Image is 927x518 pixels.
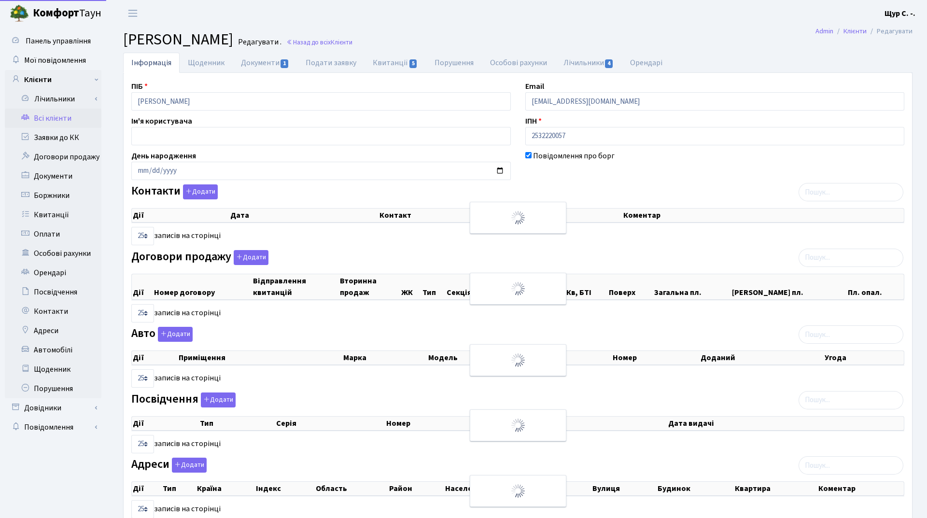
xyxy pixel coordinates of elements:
th: Район [388,482,444,495]
th: Дата видачі [667,417,904,430]
th: Тип [199,417,275,430]
b: Комфорт [33,5,79,21]
label: Email [525,81,544,92]
input: Пошук... [799,183,903,201]
a: Подати заявку [297,53,365,73]
img: Обробка... [510,210,526,225]
th: Серія [275,417,385,430]
label: записів на сторінці [131,304,221,322]
a: Порушення [5,379,101,398]
th: Марка [342,351,427,364]
a: Клієнти [843,26,867,36]
a: Орендарі [5,263,101,282]
th: Будинок [657,482,733,495]
a: Адреси [5,321,101,340]
th: Модель [427,351,534,364]
label: Договори продажу [131,250,268,265]
label: записів на сторінці [131,227,221,245]
a: Щур С. -. [885,8,915,19]
a: Особові рахунки [482,53,555,73]
a: Додати [169,456,207,473]
input: Пошук... [799,325,903,344]
a: Квитанції [365,53,426,73]
small: Редагувати . [236,38,281,47]
a: Щоденник [5,360,101,379]
a: Особові рахунки [5,244,101,263]
th: Кв, БТІ [565,274,608,299]
a: Панель управління [5,31,101,51]
label: Посвідчення [131,392,236,407]
th: Дії [132,274,153,299]
th: Приміщення [178,351,342,364]
a: Назад до всіхКлієнти [286,38,352,47]
th: Дії [132,417,199,430]
img: Обробка... [510,352,526,368]
a: Боржники [5,186,101,205]
a: Квитанції [5,205,101,224]
th: Тип [162,482,196,495]
label: Авто [131,327,193,342]
button: Адреси [172,458,207,473]
span: 5 [409,59,417,68]
th: Коментар [817,482,904,495]
button: Контакти [183,184,218,199]
span: Таун [33,5,101,22]
a: Додати [231,248,268,265]
a: Документи [233,53,297,73]
a: Документи [5,167,101,186]
th: Номер договору [153,274,252,299]
input: Пошук... [799,249,903,267]
a: Інформація [123,53,180,73]
label: ІПН [525,115,542,127]
a: Посвідчення [5,282,101,302]
button: Договори продажу [234,250,268,265]
span: [PERSON_NAME] [123,28,233,51]
th: Вулиця [591,482,657,495]
select: записів на сторінці [131,227,154,245]
li: Редагувати [867,26,913,37]
th: Населений пункт [444,482,592,495]
a: Орендарі [622,53,671,73]
th: Загальна пл. [653,274,731,299]
th: Квартира [734,482,817,495]
select: записів на сторінці [131,435,154,453]
th: Угода [824,351,904,364]
th: Країна [196,482,255,495]
button: Авто [158,327,193,342]
th: Дата [229,209,379,222]
label: День народження [131,150,196,162]
a: Додати [155,325,193,342]
a: Довідники [5,398,101,418]
th: Дії [132,351,178,364]
th: Коментар [622,209,904,222]
a: Договори продажу [5,147,101,167]
nav: breadcrumb [801,21,927,42]
th: Доданий [700,351,824,364]
a: Повідомлення [5,418,101,437]
label: Ім'я користувача [131,115,192,127]
th: Вторинна продаж [339,274,400,299]
th: Область [315,482,389,495]
th: Контакт [379,209,622,222]
th: Видано [514,417,667,430]
a: Щоденник [180,53,233,73]
a: Заявки до КК [5,128,101,147]
th: Номер [385,417,514,430]
th: Пл. опал. [847,274,904,299]
label: Повідомлення про борг [533,150,615,162]
span: 4 [605,59,613,68]
th: Номер [612,351,700,364]
th: [PERSON_NAME] пл. [731,274,847,299]
span: Мої повідомлення [24,55,86,66]
a: Лічильники [11,89,101,109]
a: Додати [198,391,236,407]
th: Колір [534,351,612,364]
th: Секція [446,274,488,299]
label: Адреси [131,458,207,473]
label: записів на сторінці [131,369,221,388]
img: Обробка... [510,281,526,296]
a: Автомобілі [5,340,101,360]
a: Admin [815,26,833,36]
a: Контакти [5,302,101,321]
input: Пошук... [799,456,903,475]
